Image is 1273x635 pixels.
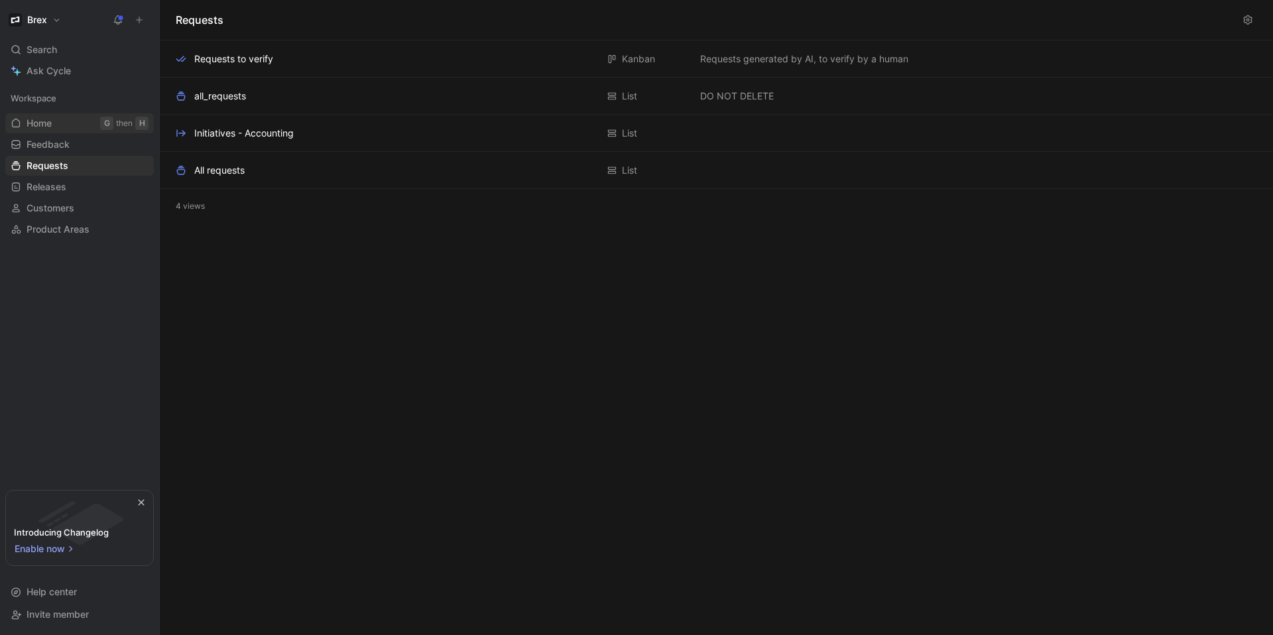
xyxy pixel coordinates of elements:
div: Help center [5,582,154,602]
span: Invite member [27,608,89,620]
div: 4 views [160,189,1273,223]
div: G [100,117,113,130]
a: HomeGthenH [5,113,154,133]
div: all_requestsListDO NOT DELETEView actions [160,78,1273,115]
div: H [135,117,149,130]
span: Requests generated by AI, to verify by a human [700,51,908,67]
div: All requestsListView actions [160,152,1273,189]
a: Ask Cycle [5,61,154,81]
div: Initiatives - Accounting [194,125,294,141]
a: Product Areas [5,219,154,239]
button: Requests generated by AI, to verify by a human [697,51,911,67]
span: Workspace [11,91,56,105]
div: All requests [194,162,245,178]
button: DO NOT DELETE [697,88,776,104]
span: DO NOT DELETE [700,88,774,104]
button: Enable now [14,540,76,557]
div: Introducing Changelog [14,524,109,540]
span: Search [27,42,57,58]
button: BrexBrex [5,11,64,29]
span: Customers [27,202,74,215]
span: Releases [27,180,66,194]
div: Requests to verify [194,51,273,67]
a: Customers [5,198,154,218]
span: Help center [27,586,77,597]
h1: Brex [27,14,47,26]
img: bg-BLZuj68n.svg [17,491,142,558]
img: Brex [9,13,22,27]
span: Feedback [27,138,70,151]
div: List [622,125,637,141]
span: Ask Cycle [27,63,71,79]
span: Enable now [15,541,66,557]
div: Workspace [5,88,154,108]
a: Feedback [5,135,154,154]
a: Releases [5,177,154,197]
div: Invite member [5,605,154,624]
div: Search [5,40,154,60]
div: Requests to verifyKanbanRequests generated by AI, to verify by a humanView actions [160,40,1273,78]
span: Product Areas [27,223,90,236]
h1: Requests [176,12,223,28]
span: Requests [27,159,68,172]
a: Requests [5,156,154,176]
div: Initiatives - AccountingListView actions [160,115,1273,152]
div: all_requests [194,88,246,104]
div: then [116,117,133,130]
div: List [622,88,637,104]
span: Home [27,117,52,130]
div: Kanban [622,51,655,67]
div: List [622,162,637,178]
